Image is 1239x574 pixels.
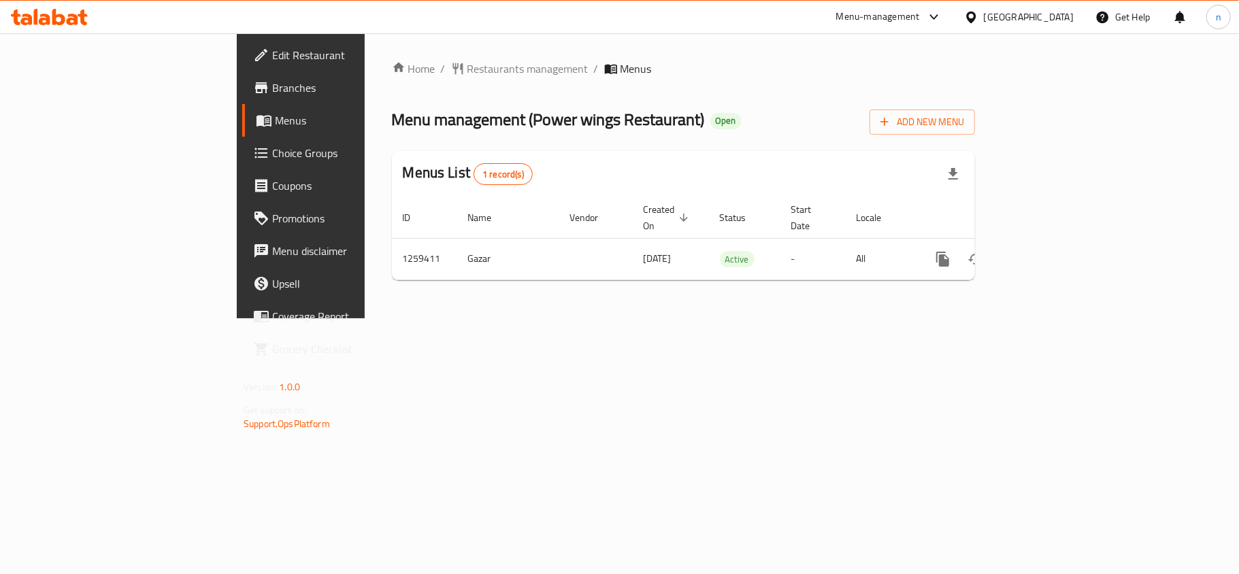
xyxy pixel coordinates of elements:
a: Restaurants management [451,61,589,77]
span: Add New Menu [880,114,964,131]
a: Upsell [242,267,444,300]
a: Edit Restaurant [242,39,444,71]
div: Total records count [474,163,533,185]
td: Gazar [457,238,559,280]
span: ID [403,209,429,226]
a: Menu disclaimer [242,235,444,267]
span: Restaurants management [467,61,589,77]
table: enhanced table [392,197,1068,280]
span: Menus [275,112,433,129]
nav: breadcrumb [392,61,975,77]
td: - [780,238,846,280]
a: Branches [242,71,444,104]
span: Grocery Checklist [272,341,433,357]
span: Locale [857,209,899,226]
span: [DATE] [644,250,672,267]
span: Menu management ( Power wings Restaurant ) [392,104,705,135]
a: Coupons [242,169,444,202]
th: Actions [916,197,1068,239]
div: Active [720,251,755,267]
span: Choice Groups [272,145,433,161]
span: n [1216,10,1221,24]
span: Branches [272,80,433,96]
span: Status [720,209,764,226]
span: 1.0.0 [279,378,300,396]
button: more [927,243,959,275]
span: Name [468,209,510,226]
a: Coverage Report [242,300,444,333]
li: / [594,61,599,77]
span: Version: [244,378,277,396]
div: [GEOGRAPHIC_DATA] [984,10,1074,24]
span: Start Date [791,201,829,234]
a: Promotions [242,202,444,235]
span: Created On [644,201,693,234]
span: Active [720,252,755,267]
a: Grocery Checklist [242,333,444,365]
a: Support.OpsPlatform [244,415,330,433]
button: Change Status [959,243,992,275]
span: Get support on: [244,401,306,419]
div: Export file [937,158,970,190]
span: Upsell [272,275,433,292]
span: 1 record(s) [474,168,532,181]
a: Menus [242,104,444,137]
span: Open [710,115,742,126]
a: Choice Groups [242,137,444,169]
h2: Menus List [403,163,533,185]
div: Menu-management [836,9,920,25]
span: Coupons [272,178,433,194]
td: All [846,238,916,280]
span: Menus [621,61,652,77]
span: Promotions [272,210,433,226]
span: Vendor [570,209,616,226]
span: Edit Restaurant [272,47,433,63]
button: Add New Menu [870,109,975,135]
span: Menu disclaimer [272,243,433,259]
span: Coverage Report [272,308,433,324]
div: Open [710,113,742,129]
